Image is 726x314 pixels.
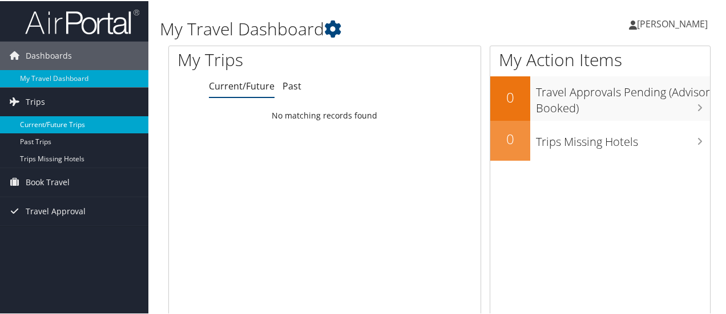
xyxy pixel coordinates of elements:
[283,79,301,91] a: Past
[536,127,710,149] h3: Trips Missing Hotels
[490,87,530,106] h2: 0
[536,78,710,115] h3: Travel Approvals Pending (Advisor Booked)
[25,7,139,34] img: airportal-logo.png
[490,120,710,160] a: 0Trips Missing Hotels
[26,87,45,115] span: Trips
[169,104,481,125] td: No matching records found
[26,196,86,225] span: Travel Approval
[629,6,719,40] a: [PERSON_NAME]
[490,128,530,148] h2: 0
[490,75,710,119] a: 0Travel Approvals Pending (Advisor Booked)
[160,16,533,40] h1: My Travel Dashboard
[209,79,275,91] a: Current/Future
[26,167,70,195] span: Book Travel
[637,17,708,29] span: [PERSON_NAME]
[26,40,72,69] span: Dashboards
[178,47,342,71] h1: My Trips
[490,47,710,71] h1: My Action Items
